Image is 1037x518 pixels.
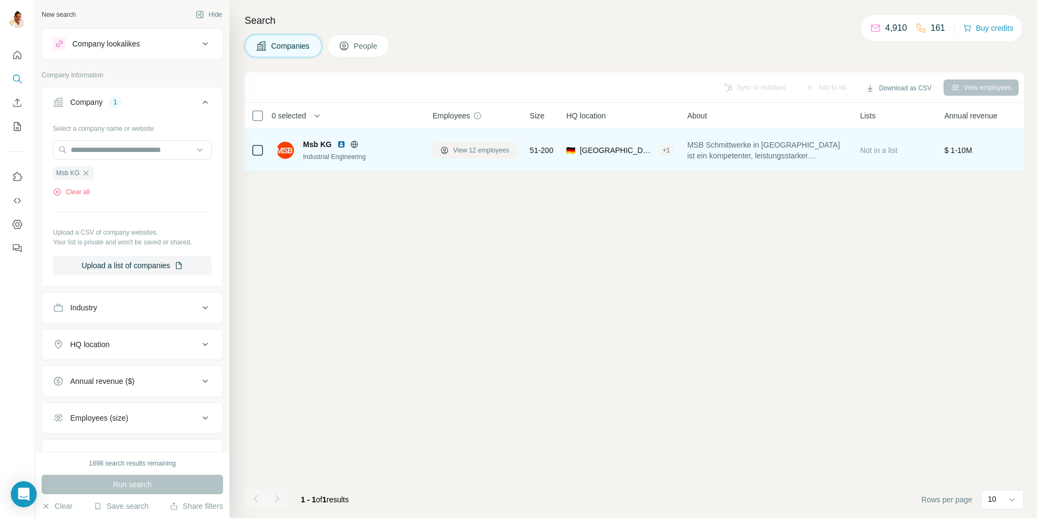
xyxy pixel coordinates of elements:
p: 4,910 [885,22,907,35]
span: Rows per page [921,494,972,505]
span: Employees [433,110,470,121]
div: Technologies [70,449,115,460]
button: Company lookalikes [42,31,223,57]
img: Avatar [9,11,26,28]
button: Annual revenue ($) [42,368,223,394]
h4: Search [245,13,1024,28]
span: People [354,41,379,51]
div: Open Intercom Messenger [11,481,37,507]
span: HQ location [566,110,605,121]
span: Size [530,110,544,121]
div: 1 [109,97,122,107]
button: Dashboard [9,215,26,234]
span: Annual revenue [944,110,997,121]
span: About [687,110,707,121]
button: Share filters [170,501,223,512]
div: Employees (size) [70,413,128,423]
button: HQ location [42,331,223,357]
p: 10 [988,494,996,504]
span: 51-200 [530,145,554,156]
button: Enrich CSV [9,93,26,112]
span: $ 1-10M [944,146,972,155]
button: Clear all [53,187,90,197]
span: results [301,495,349,504]
div: Industrial Engineering [303,152,420,162]
div: 1898 search results remaining [89,459,176,468]
button: Use Surfe API [9,191,26,210]
div: HQ location [70,339,110,350]
div: Industry [70,302,97,313]
div: + 1 [658,145,675,155]
p: 161 [931,22,945,35]
span: [GEOGRAPHIC_DATA], [GEOGRAPHIC_DATA] [580,145,654,156]
p: Company information [42,70,223,80]
span: 1 [322,495,327,504]
img: Logo of Msb KG [277,142,294,159]
span: Companies [271,41,311,51]
button: Quick start [9,45,26,65]
span: View 12 employees [453,145,509,155]
div: Company [70,97,103,108]
button: Download as CSV [858,80,939,96]
button: Company1 [42,89,223,119]
button: Use Surfe on LinkedIn [9,167,26,187]
button: Hide [188,6,230,23]
button: View 12 employees [433,142,517,158]
button: My lists [9,117,26,136]
span: 🇩🇪 [566,145,575,156]
button: Feedback [9,238,26,258]
div: New search [42,10,76,19]
div: Company lookalikes [72,38,140,49]
span: of [316,495,322,504]
span: Lists [860,110,876,121]
img: LinkedIn logo [337,140,346,149]
button: Upload a list of companies [53,256,212,275]
span: 1 - 1 [301,495,316,504]
button: Search [9,69,26,89]
button: Employees (size) [42,405,223,431]
div: Select a company name or website [53,119,212,134]
span: Msb KG [56,168,79,178]
button: Save search [93,501,149,512]
span: Not in a list [860,146,897,155]
span: 0 selected [272,110,306,121]
span: MSB Schmittwerke in [GEOGRAPHIC_DATA] ist ein kompetenter, leistungsstarker Maschinenbauer und Di... [687,140,847,161]
div: Annual revenue ($) [70,376,134,387]
p: Your list is private and won't be saved or shared. [53,237,212,247]
button: Technologies [42,442,223,468]
button: Industry [42,295,223,321]
button: Buy credits [963,21,1013,36]
span: Msb KG [303,139,332,150]
p: Upload a CSV of company websites. [53,228,212,237]
button: Clear [42,501,72,512]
